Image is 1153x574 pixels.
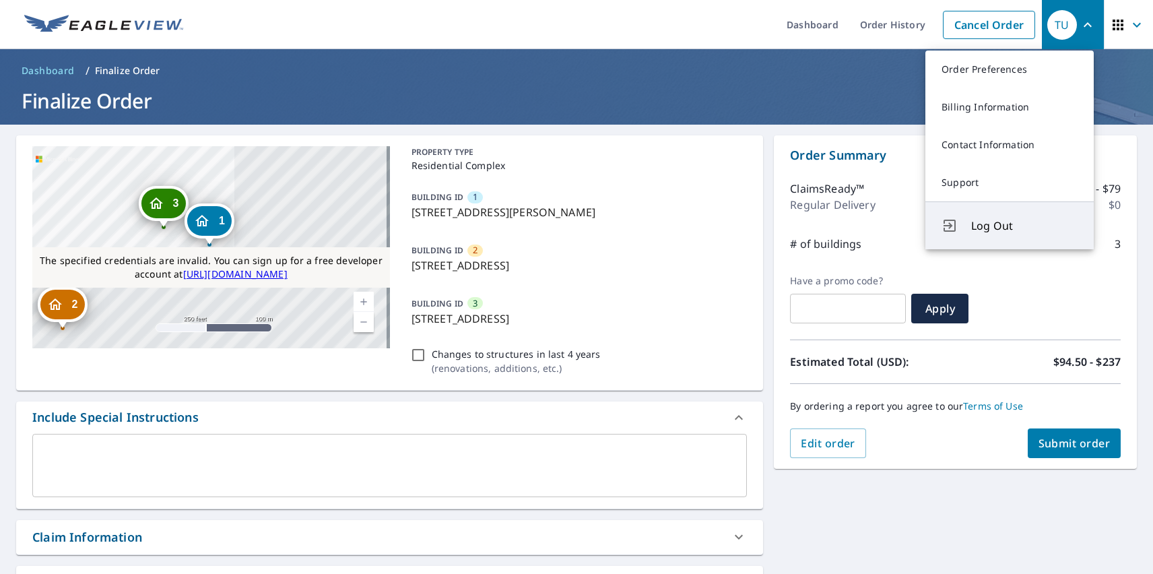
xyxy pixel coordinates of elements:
[32,528,142,546] div: Claim Information
[925,51,1094,88] a: Order Preferences
[432,361,601,375] p: ( renovations, additions, etc. )
[16,60,1137,82] nav: breadcrumb
[24,15,183,35] img: EV Logo
[473,191,477,203] span: 1
[790,197,875,213] p: Regular Delivery
[71,299,77,309] span: 2
[185,203,234,245] div: Dropped pin, building 1, Residential property, 1111 E Cesar Chavez St Austin, TX 78702
[183,267,288,280] a: [URL][DOMAIN_NAME]
[925,201,1094,249] button: Log Out
[790,236,861,252] p: # of buildings
[411,257,742,274] p: [STREET_ADDRESS]
[911,294,968,323] button: Apply
[22,64,75,77] span: Dashboard
[16,520,763,554] div: Claim Information
[16,402,763,434] div: Include Special Instructions
[473,297,477,310] span: 3
[32,408,199,426] div: Include Special Instructions
[411,204,742,220] p: [STREET_ADDRESS][PERSON_NAME]
[411,298,463,309] p: BUILDING ID
[138,186,188,228] div: Dropped pin, building 3, Residential property, 1012 Willow St Austin, TX 78702
[1109,197,1121,213] p: $0
[473,244,477,257] span: 2
[411,191,463,203] p: BUILDING ID
[922,301,958,316] span: Apply
[354,312,374,332] a: Current Level 17, Zoom Out
[1115,236,1121,252] p: 3
[790,181,864,197] p: ClaimsReady™
[172,198,178,208] span: 3
[16,60,80,82] a: Dashboard
[1053,354,1121,370] p: $94.50 - $237
[790,275,906,287] label: Have a promo code?
[790,146,1121,164] p: Order Summary
[432,347,601,361] p: Changes to structures in last 4 years
[943,11,1035,39] a: Cancel Order
[411,311,742,327] p: [STREET_ADDRESS]
[971,218,1078,234] span: Log Out
[86,63,90,79] li: /
[354,292,374,312] a: Current Level 17, Zoom In
[925,88,1094,126] a: Billing Information
[1039,436,1111,451] span: Submit order
[32,247,390,288] div: The specified credentials are invalid. You can sign up for a free developer account at http://www...
[411,158,742,172] p: Residential Complex
[411,146,742,158] p: PROPERTY TYPE
[801,436,855,451] span: Edit order
[411,245,463,256] p: BUILDING ID
[925,126,1094,164] a: Contact Information
[790,428,866,458] button: Edit order
[95,64,160,77] p: Finalize Order
[963,400,1023,412] a: Terms of Use
[925,164,1094,201] a: Support
[219,216,225,226] span: 1
[790,354,955,370] p: Estimated Total (USD):
[1028,428,1121,458] button: Submit order
[790,400,1121,412] p: By ordering a report you agree to our
[16,87,1137,115] h1: Finalize Order
[32,247,390,288] div: The specified credentials are invalid. You can sign up for a free developer account at
[37,287,87,329] div: Dropped pin, building 2, Residential property, 71 San Marcos St Austin, TX 78702
[1047,10,1077,40] div: TU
